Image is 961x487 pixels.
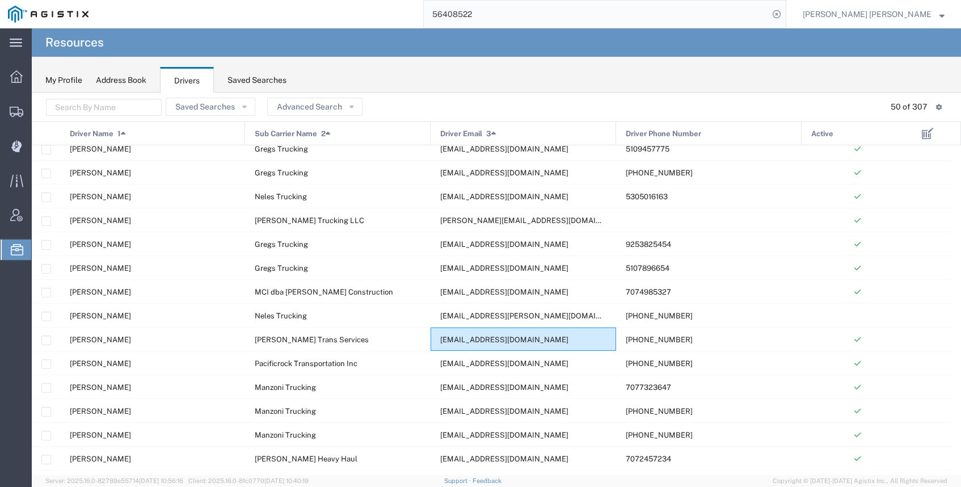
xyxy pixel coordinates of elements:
span: MCI dba Mobley Construction [255,288,393,296]
span: 1 [117,122,121,146]
span: Aureliano Castro Garcia [70,169,131,177]
button: Saved Searches [166,98,255,116]
span: Bhupinder Khatra [70,335,131,344]
div: Saved Searches [227,74,286,86]
span: aurora55.ab@gmail.com [440,192,568,201]
span: Blake Starkweather [70,431,131,439]
span: Sub Carrier Name [255,122,317,146]
div: My Profile [45,74,82,86]
div: Address Book [96,74,146,86]
input: Search By Name [46,99,162,116]
span: 7072457234 [626,455,671,463]
span: Bhupinder Singh [70,359,131,368]
span: aurelianocastro@hotmail.com [440,169,568,177]
h4: Resources [45,28,104,57]
span: mavracing_59@yahoo.com [440,288,568,296]
span: 5305016163 [626,192,668,201]
span: Gregs Trucking [255,240,308,249]
span: Balvinder Bassi [70,264,131,272]
span: [DATE] 10:40:19 [264,477,309,484]
div: 50 of 307 [891,101,927,113]
span: Aurora Bruggman [70,192,131,201]
span: Gregs Trucking [255,169,308,177]
span: Arvinder Singh [70,145,131,153]
span: Dhillon Trans Services [255,335,369,344]
span: summan5100@gmail.com [440,145,568,153]
div: Drivers [160,67,214,93]
span: Driver Phone Number [626,122,701,146]
span: Driver Name [70,122,113,146]
span: starkweathertrucking@outlook.com [440,431,568,439]
button: Advanced Search [267,98,363,116]
span: bjoseph.stokes@gmail.com [440,312,630,320]
span: Manzoni Trucking [255,431,316,439]
img: logo [8,6,88,23]
span: hanjra532@gmail.com [440,359,568,368]
span: Server: 2025.16.0-82789e55714 [45,477,183,484]
span: Manzoni Trucking [255,407,316,415]
a: Feedback [473,477,501,484]
span: 9253825454 [626,240,671,249]
span: Bobby Lovrin [70,455,131,463]
span: balhargarcha@yahoo.com [440,240,568,249]
span: Lovrin Heavy Haul [255,455,357,463]
span: 2 [321,122,326,146]
span: 3 [486,122,491,146]
span: Avtar Khinda [70,216,131,225]
span: Neles Trucking [255,192,307,201]
span: Gregs Trucking [255,145,308,153]
span: Manzoni Trucking [255,383,316,392]
span: Bill Manzoni [70,407,131,415]
a: Support [444,477,473,484]
span: Active [811,122,833,146]
span: Client: 2025.16.0-8fc0770 [188,477,309,484]
span: avtar.1400@gmail.com [440,216,630,225]
span: Bart Overson [70,288,131,296]
button: [PERSON_NAME] [PERSON_NAME] [802,7,945,21]
span: Kayte Bray Dogali [803,8,932,20]
span: 7074985327 [626,288,671,296]
span: Neles Trucking [255,312,307,320]
span: 5109457775 [626,145,669,153]
span: bcornwell@manzonitrucking.com [440,383,568,392]
span: 747-252-3049 [626,359,693,368]
span: 707-721-9851 [626,431,693,439]
span: [DATE] 10:56:16 [139,477,183,484]
span: 209-445-8552 [626,169,693,177]
span: Bill Cornwell [70,383,131,392]
span: Gregs Trucking [255,264,308,272]
span: 707-732-3405 [626,407,693,415]
span: bkhattra_31@yahoo.com [440,335,568,344]
span: manzonitrucking@yahoo.com [440,407,568,415]
span: Balhar Garcha [70,240,131,249]
span: 510-374-0981 [626,335,693,344]
span: Pacificrock Transportation Inc [255,359,357,368]
span: Copyright © [DATE]-[DATE] Agistix Inc., All Rights Reserved [773,476,947,486]
span: 415-728-4933 [626,312,693,320]
span: Khinda Trucking LLC [255,216,364,225]
span: 7077323647 [626,383,671,392]
span: Driver Email [440,122,482,146]
span: lovrin28@hotmail.com [440,455,568,463]
span: balvinderbassi54@gmail.com [440,264,568,272]
span: Bernard Stokes [70,312,131,320]
input: Search for shipment number, reference number [424,1,769,28]
span: 5107896654 [626,264,669,272]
